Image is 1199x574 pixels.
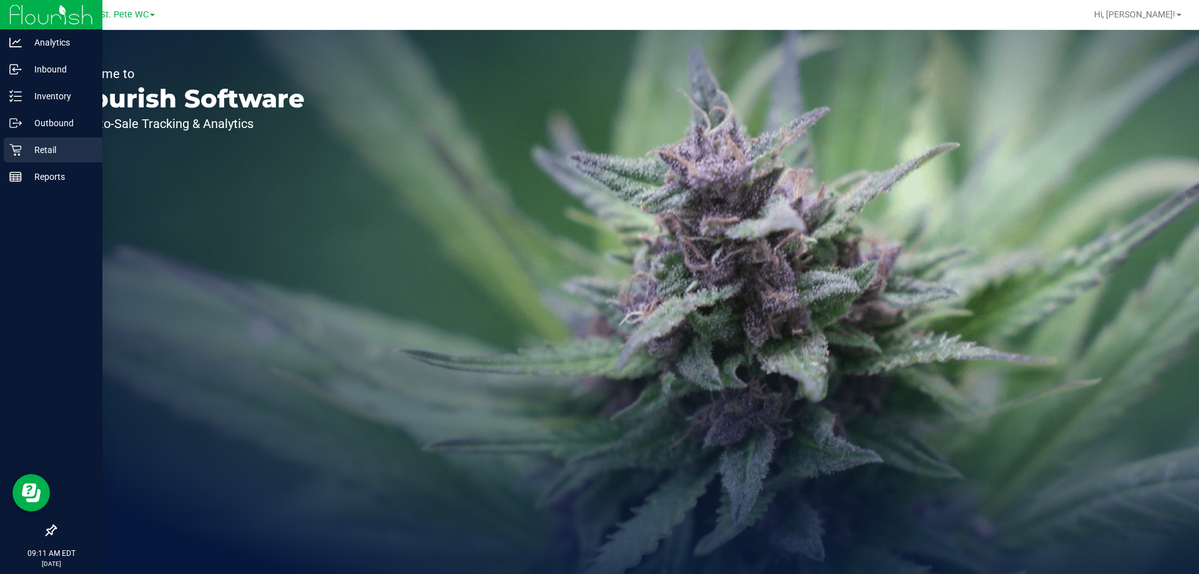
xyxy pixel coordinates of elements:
[9,144,22,156] inline-svg: Retail
[67,67,305,80] p: Welcome to
[67,86,305,111] p: Flourish Software
[1094,9,1175,19] span: Hi, [PERSON_NAME]!
[100,9,149,20] span: St. Pete WC
[12,474,50,512] iframe: Resource center
[22,116,97,131] p: Outbound
[9,63,22,76] inline-svg: Inbound
[22,35,97,50] p: Analytics
[22,169,97,184] p: Reports
[9,90,22,102] inline-svg: Inventory
[9,117,22,129] inline-svg: Outbound
[6,559,97,568] p: [DATE]
[22,62,97,77] p: Inbound
[22,89,97,104] p: Inventory
[22,142,97,157] p: Retail
[9,171,22,183] inline-svg: Reports
[9,36,22,49] inline-svg: Analytics
[67,117,305,130] p: Seed-to-Sale Tracking & Analytics
[6,548,97,559] p: 09:11 AM EDT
